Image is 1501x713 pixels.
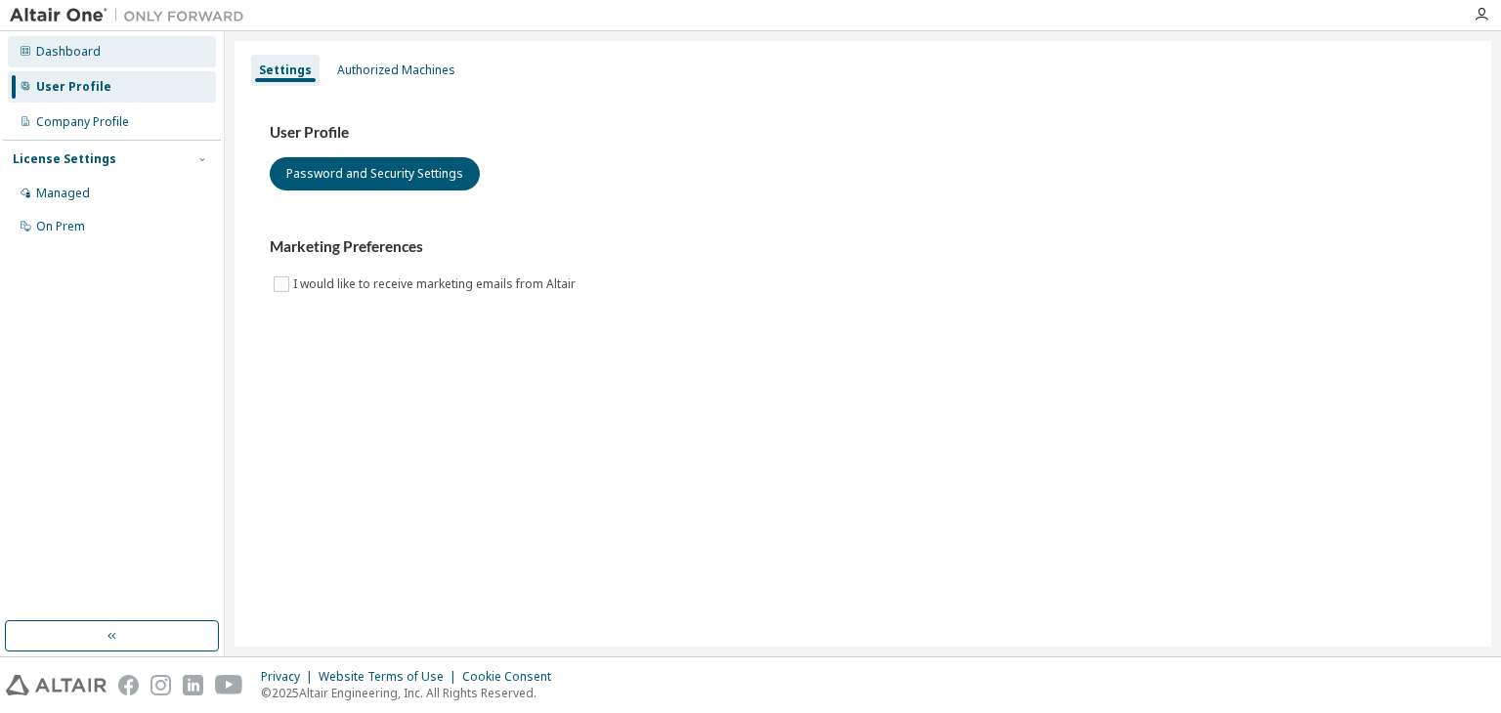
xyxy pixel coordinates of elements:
[462,669,563,685] div: Cookie Consent
[183,675,203,695] img: linkedin.svg
[270,123,1456,143] h3: User Profile
[36,219,85,234] div: On Prem
[261,685,563,701] p: © 2025 Altair Engineering, Inc. All Rights Reserved.
[13,151,116,167] div: License Settings
[150,675,171,695] img: instagram.svg
[270,237,1456,257] h3: Marketing Preferences
[118,675,139,695] img: facebook.svg
[270,157,480,190] button: Password and Security Settings
[6,675,107,695] img: altair_logo.svg
[259,63,312,78] div: Settings
[293,273,579,296] label: I would like to receive marketing emails from Altair
[10,6,254,25] img: Altair One
[36,79,111,95] div: User Profile
[261,669,319,685] div: Privacy
[36,44,101,60] div: Dashboard
[36,186,90,201] div: Managed
[215,675,243,695] img: youtube.svg
[319,669,462,685] div: Website Terms of Use
[36,114,129,130] div: Company Profile
[337,63,455,78] div: Authorized Machines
